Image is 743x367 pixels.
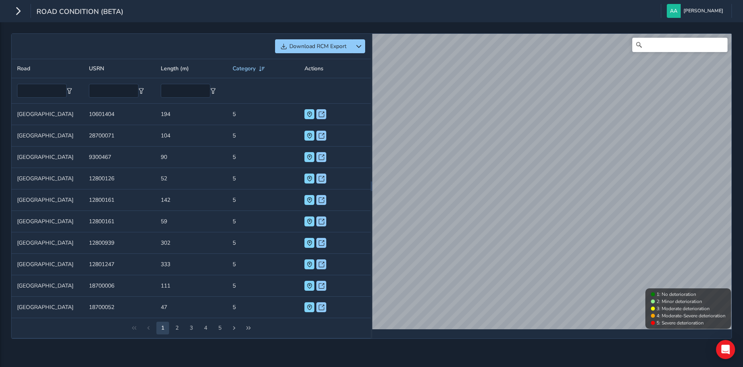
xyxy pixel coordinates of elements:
td: 28700071 [83,125,155,147]
span: 3: Moderate deterioration [656,305,710,312]
td: [GEOGRAPHIC_DATA] [12,232,83,254]
td: 90 [155,147,227,168]
td: 302 [155,232,227,254]
td: 5 [227,275,299,297]
td: 12800161 [83,211,155,232]
span: Category [233,65,256,72]
span: 1: No deterioration [656,291,696,297]
button: Next Page [228,322,241,334]
img: diamond-layout [667,4,681,18]
td: [GEOGRAPHIC_DATA] [12,104,83,125]
button: Filter [139,88,144,94]
span: Length (m) [161,65,189,72]
span: Actions [304,65,323,72]
td: 5 [227,147,299,168]
button: Filter [210,88,216,94]
td: [GEOGRAPHIC_DATA] [12,254,83,275]
td: [GEOGRAPHIC_DATA] [12,189,83,211]
span: Road Condition (Beta) [37,7,123,18]
button: [PERSON_NAME] [667,4,726,18]
td: 5 [227,297,299,318]
td: 12800939 [83,232,155,254]
td: [GEOGRAPHIC_DATA] [12,147,83,168]
td: 5 [227,254,299,275]
td: 104 [155,125,227,147]
td: 12800126 [83,168,155,189]
td: 5 [227,125,299,147]
td: 9300467 [83,147,155,168]
td: 142 [155,189,227,211]
button: Page 5 [199,322,212,334]
button: Download RCM Export [275,39,352,53]
td: 194 [155,104,227,125]
button: Page 3 [171,322,183,334]
td: 47 [155,297,227,318]
button: Last Page [242,322,255,334]
td: 18700006 [83,275,155,297]
td: 5 [227,104,299,125]
td: 12800161 [83,189,155,211]
span: Road [17,65,30,72]
button: Filter [67,88,72,94]
span: [PERSON_NAME] [683,4,723,18]
button: Page 4 [185,322,198,334]
td: 52 [155,168,227,189]
td: 5 [227,232,299,254]
td: [GEOGRAPHIC_DATA] [12,275,83,297]
td: 18700052 [83,297,155,318]
canvas: Map [372,34,731,329]
span: 4: Moderate-Severe deterioration [656,313,726,319]
td: 59 [155,211,227,232]
button: Page 2 [156,322,169,334]
span: Download RCM Export [289,42,346,50]
td: 5 [227,189,299,211]
td: 10601404 [83,104,155,125]
td: [GEOGRAPHIC_DATA] [12,297,83,318]
input: Search [632,38,728,52]
td: 12801247 [83,254,155,275]
td: 5 [227,168,299,189]
td: [GEOGRAPHIC_DATA] [12,125,83,147]
div: Open Intercom Messenger [716,340,735,359]
span: 5: Severe deterioration [656,320,704,326]
td: [GEOGRAPHIC_DATA] [12,168,83,189]
button: Page 6 [214,322,226,334]
td: 5 [227,211,299,232]
span: USRN [89,65,104,72]
td: 111 [155,275,227,297]
td: [GEOGRAPHIC_DATA] [12,211,83,232]
span: 2: Minor deterioration [656,298,702,305]
td: 333 [155,254,227,275]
